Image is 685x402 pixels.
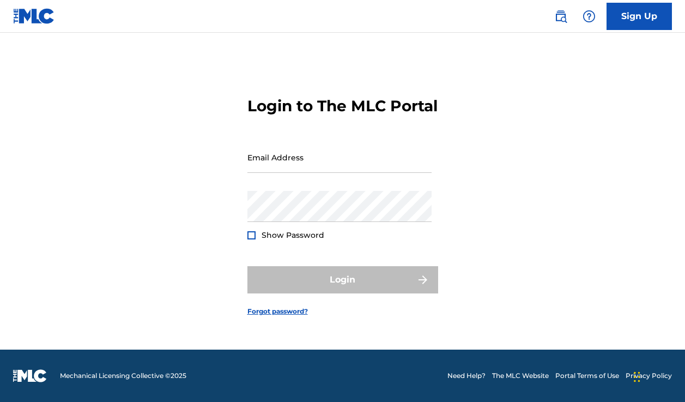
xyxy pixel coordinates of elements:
img: logo [13,369,47,382]
span: Mechanical Licensing Collective © 2025 [60,371,186,381]
a: Forgot password? [247,307,308,316]
iframe: Chat Widget [631,350,685,402]
span: Show Password [262,230,324,240]
a: Portal Terms of Use [555,371,619,381]
a: Public Search [550,5,572,27]
a: The MLC Website [492,371,549,381]
a: Need Help? [447,371,486,381]
img: help [583,10,596,23]
div: Drag [634,361,640,393]
div: Help [578,5,600,27]
a: Sign Up [607,3,672,30]
img: search [554,10,567,23]
h3: Login to The MLC Portal [247,97,438,116]
img: MLC Logo [13,8,55,24]
a: Privacy Policy [626,371,672,381]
